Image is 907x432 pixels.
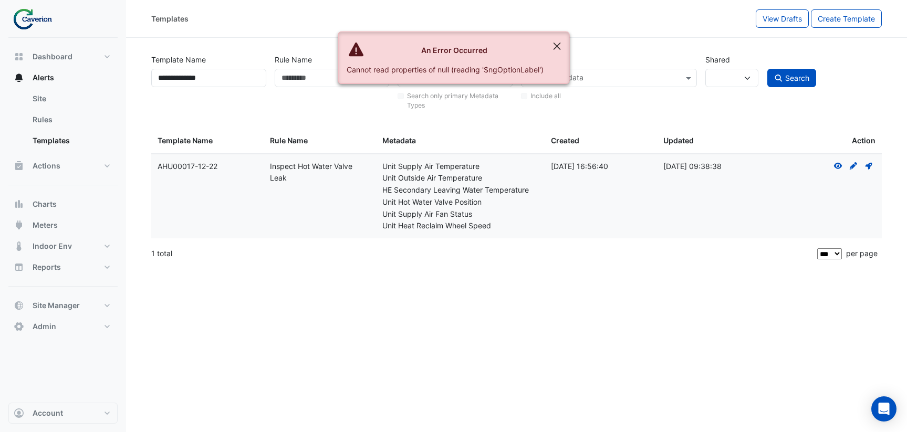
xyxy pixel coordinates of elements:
[833,162,843,171] fa-icon: View
[33,72,54,83] span: Alerts
[811,9,882,28] button: Create Template
[151,50,206,69] label: Template Name
[8,155,118,176] button: Actions
[530,91,561,101] label: Include all
[8,295,118,316] button: Site Manager
[705,50,730,69] label: Shared
[545,32,569,60] button: Close
[551,161,651,173] div: [DATE] 16:56:40
[24,88,118,109] a: Site
[33,408,63,418] span: Account
[767,69,817,87] button: Search
[421,46,487,55] strong: An Error Occurred
[275,50,312,69] label: Rule Name
[663,136,694,145] span: Updated
[14,300,24,311] app-icon: Site Manager
[13,8,60,29] img: Company Logo
[8,46,118,67] button: Dashboard
[33,262,61,272] span: Reports
[270,136,308,145] span: Rule Name
[407,91,512,111] label: Search only primary Metadata Types
[382,196,538,208] div: Unit Hot Water Valve Position
[852,135,875,147] span: Action
[14,161,24,171] app-icon: Actions
[551,136,579,145] span: Created
[14,220,24,230] app-icon: Meters
[14,72,24,83] app-icon: Alerts
[849,162,858,171] fa-icon: Create Draft - to edit a template, you first need to create a draft, and then submit it for appro...
[33,51,72,62] span: Dashboard
[347,64,544,75] div: Cannot read properties of null (reading '$ngOptionLabel')
[158,161,257,173] div: AHU00017-12-22
[382,161,538,173] div: Unit Supply Air Temperature
[33,300,80,311] span: Site Manager
[382,208,538,220] div: Unit Supply Air Fan Status
[8,67,118,88] button: Alerts
[382,172,538,184] div: Unit Outside Air Temperature
[763,14,802,23] span: View Drafts
[33,161,60,171] span: Actions
[8,215,118,236] button: Meters
[24,109,118,130] a: Rules
[24,130,118,151] a: Templates
[151,13,189,24] div: Templates
[8,88,118,155] div: Alerts
[864,162,874,171] fa-icon: Deploy
[33,241,72,251] span: Indoor Env
[8,194,118,215] button: Charts
[382,184,538,196] div: HE Secondary Leaving Water Temperature
[151,240,815,267] div: 1 total
[846,249,878,258] span: per page
[14,262,24,272] app-icon: Reports
[33,220,58,230] span: Meters
[785,73,809,82] span: Search
[382,220,538,232] div: Unit Heat Reclaim Wheel Speed
[33,321,56,332] span: Admin
[8,316,118,337] button: Admin
[158,136,213,145] span: Template Name
[663,161,763,173] div: [DATE] 09:38:38
[33,199,57,209] span: Charts
[14,199,24,209] app-icon: Charts
[14,51,24,62] app-icon: Dashboard
[14,241,24,251] app-icon: Indoor Env
[818,14,875,23] span: Create Template
[14,321,24,332] app-icon: Admin
[8,236,118,257] button: Indoor Env
[871,396,896,422] div: Open Intercom Messenger
[382,136,416,145] span: Metadata
[756,9,809,28] button: View Drafts
[8,403,118,424] button: Account
[270,161,370,185] div: Inspect Hot Water Valve Leak
[8,257,118,278] button: Reports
